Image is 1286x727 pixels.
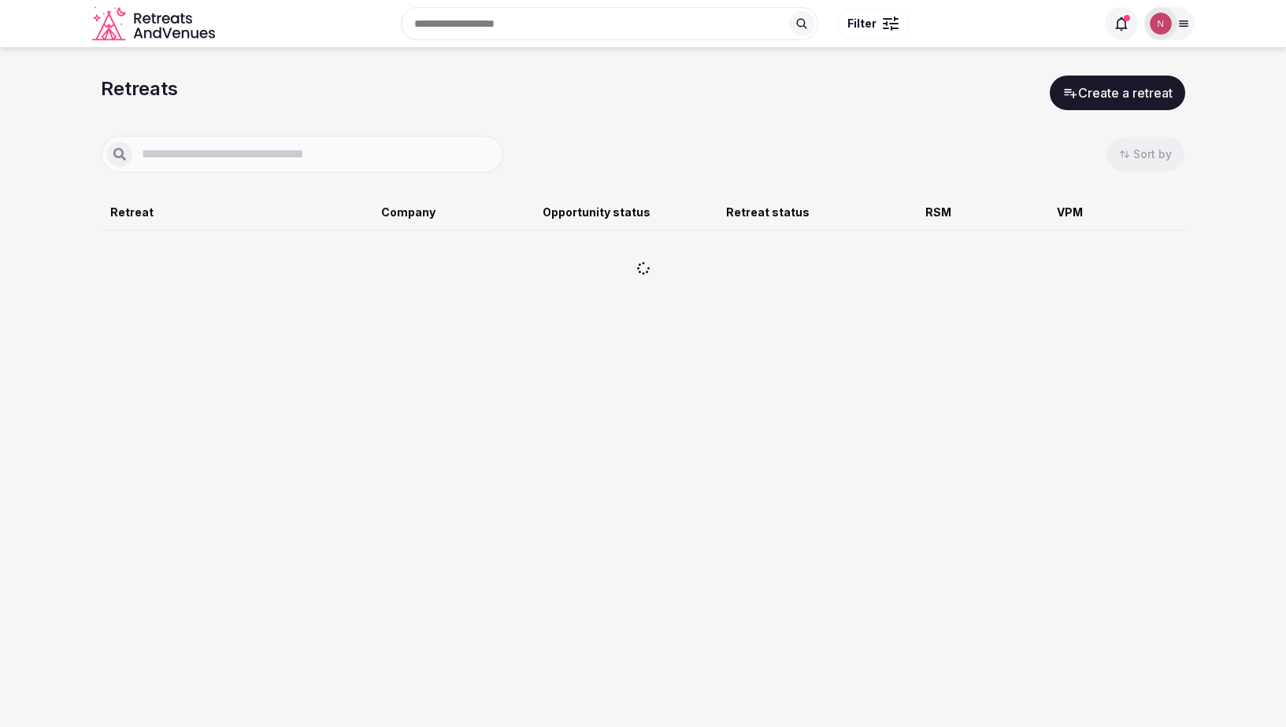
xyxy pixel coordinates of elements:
div: Company [381,205,530,220]
span: VPM [1057,205,1083,219]
a: Visit the homepage [92,6,218,42]
h1: Retreats [101,76,178,110]
svg: Retreats and Venues company logo [92,6,218,42]
button: Create a retreat [1050,76,1185,110]
div: Retreat [110,205,375,220]
button: Filter [837,9,909,39]
span: Filter [847,16,876,31]
img: Nathalia Bilotti [1150,13,1172,35]
div: Opportunity status [543,205,713,220]
div: Retreat status [726,205,912,220]
span: RSM [925,205,951,219]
